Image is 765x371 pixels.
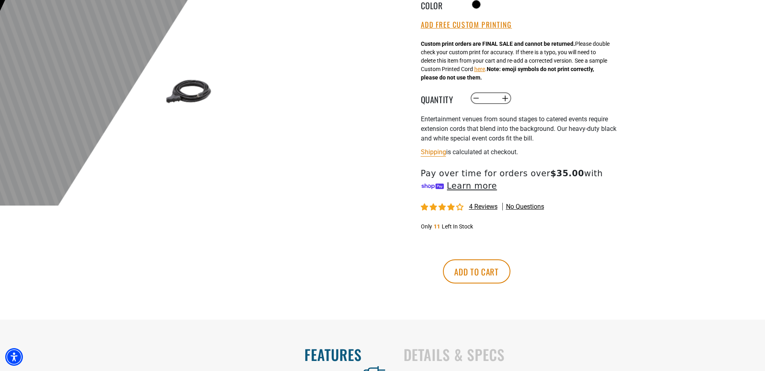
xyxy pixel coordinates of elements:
span: Only [421,223,432,230]
span: 3.75 stars [421,204,465,211]
div: Accessibility Menu [5,348,23,366]
label: Quantity [421,93,461,104]
span: Left In Stock [442,223,473,230]
button: Add to cart [443,259,510,283]
strong: Note: emoji symbols do not print correctly, please do not use them. [421,66,594,81]
div: Please double check your custom print for accuracy. If there is a typo, you will need to delete t... [421,40,610,82]
span: 4 reviews [469,203,498,210]
div: is calculated at checkout. [421,147,618,157]
span: 11 [434,223,440,230]
button: Add Free Custom Printing [421,20,512,29]
strong: Custom print orders are FINAL SALE and cannot be returned. [421,41,575,47]
button: here [474,65,485,73]
p: Entertainment venues from sound stages to catered events require extension cords that blend into ... [421,114,618,143]
a: Shipping [421,148,446,156]
span: No questions [506,202,544,211]
h2: Features [17,346,362,363]
h2: Details & Specs [404,346,749,363]
img: black [165,68,212,115]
